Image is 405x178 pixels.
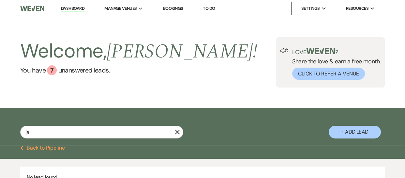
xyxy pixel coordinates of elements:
input: Search by name, event date, email address or phone number [20,126,183,138]
img: loud-speaker-illustration.svg [280,48,288,53]
span: Manage Venues [104,5,137,12]
img: weven-logo-green.svg [306,48,335,54]
button: + Add Lead [329,126,381,138]
span: [PERSON_NAME] ! [107,37,257,67]
a: To Do [203,6,215,11]
a: You have 7 unanswered leads. [20,65,257,75]
a: Bookings [163,6,183,11]
a: Dashboard [61,6,84,12]
p: Love ? [292,48,381,55]
button: Back to Pipeline [20,145,65,151]
span: Settings [301,5,320,12]
div: 7 [47,65,57,75]
button: Click to Refer a Venue [292,68,365,80]
h2: Welcome, [20,37,257,65]
img: Weven Logo [20,2,44,15]
div: Share the love & earn a free month. [288,48,381,80]
span: Resources [346,5,368,12]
